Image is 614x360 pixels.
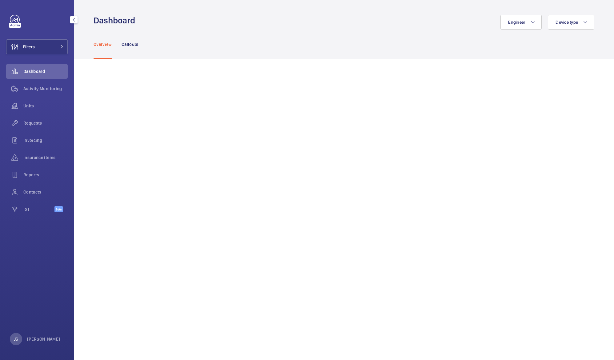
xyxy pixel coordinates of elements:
[14,336,18,342] p: JS
[23,189,68,195] span: Contacts
[23,103,68,109] span: Units
[122,41,138,47] p: Callouts
[54,206,63,212] span: Beta
[23,120,68,126] span: Requests
[27,336,60,342] p: [PERSON_NAME]
[508,20,525,25] span: Engineer
[500,15,542,30] button: Engineer
[23,206,54,212] span: IoT
[94,41,112,47] p: Overview
[23,68,68,74] span: Dashboard
[23,44,35,50] span: Filters
[548,15,594,30] button: Device type
[23,172,68,178] span: Reports
[556,20,578,25] span: Device type
[23,86,68,92] span: Activity Monitoring
[6,39,68,54] button: Filters
[23,137,68,143] span: Invoicing
[94,15,139,26] h1: Dashboard
[23,154,68,161] span: Insurance items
